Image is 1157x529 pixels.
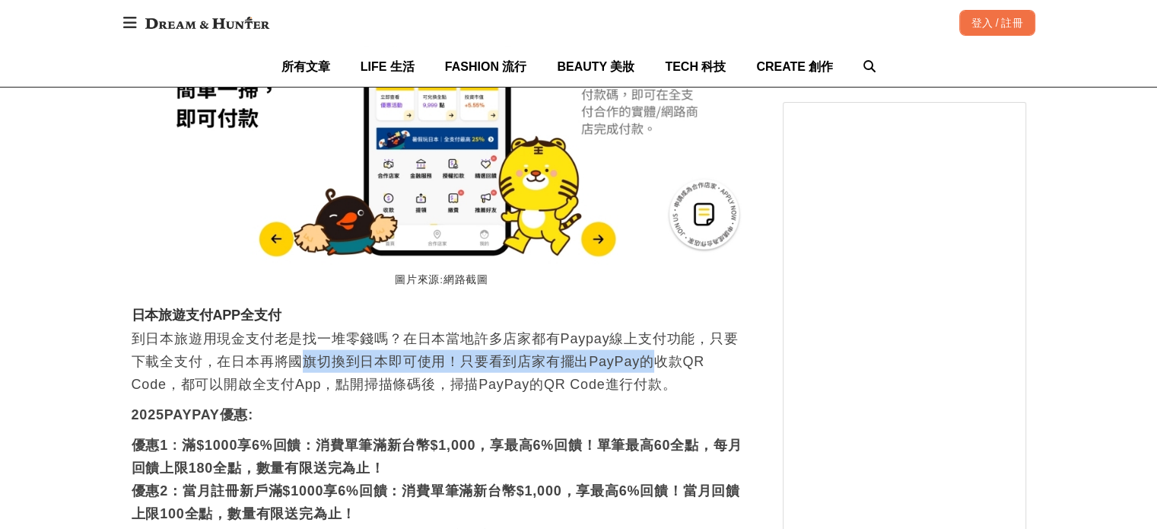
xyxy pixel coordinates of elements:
a: CREATE 創作 [756,46,833,87]
span: TECH 科技 [665,60,726,73]
figcaption: 圖片來源:網路截圖 [132,266,752,295]
span: BEAUTY 美妝 [557,60,634,73]
span: LIFE 生活 [361,60,415,73]
strong: 2025PAYPAY優惠: [132,407,253,422]
p: 到日本旅遊用現金支付老是找一堆零錢嗎？在日本當地許多店家都有Paypay線上支付功能，只要下載全支付，在日本再將國旗切換到日本即可使用！只要看到店家有擺出PayPay的收款QR Code，都可以... [132,327,752,396]
a: BEAUTY 美妝 [557,46,634,87]
img: Dream & Hunter [138,9,277,37]
a: TECH 科技 [665,46,726,87]
span: FASHION 流行 [445,60,527,73]
h3: 日本旅遊支付APP全支付 [132,308,752,324]
div: 登入 / 註冊 [959,10,1035,36]
span: 所有文章 [281,60,330,73]
strong: 優惠1 : 滿$1000享6%回饋：消費單筆滿新台幣$1,000，享最高6%回饋！單筆最高60全點，每月回饋上限180全點，數量有限送完為止！ [132,438,742,476]
span: CREATE 創作 [756,60,833,73]
a: 所有文章 [281,46,330,87]
a: FASHION 流行 [445,46,527,87]
strong: 優惠2：當月註冊新戶滿$1000享6%回饋：消費單筆滿新台幣$1,000，享最高6%回饋！當月回饋上限100全點，數量有限送完為止！ [132,483,740,521]
a: LIFE 生活 [361,46,415,87]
